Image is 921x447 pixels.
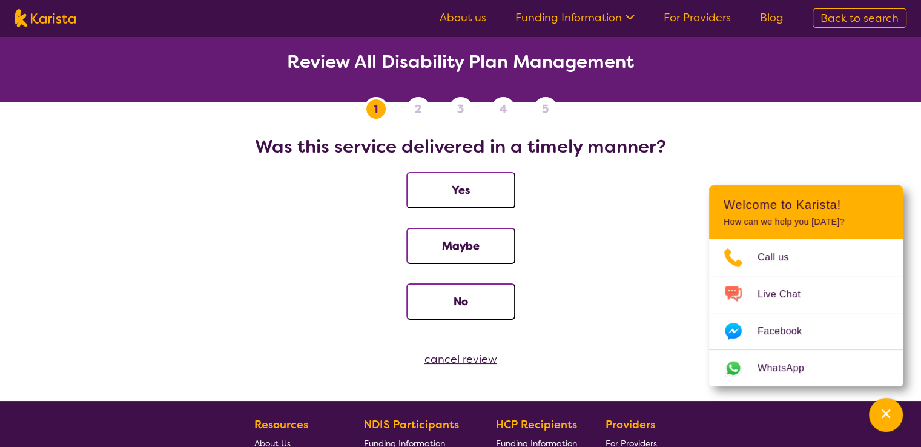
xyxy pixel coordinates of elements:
[457,100,464,118] span: 3
[406,228,515,264] button: Maybe
[542,100,549,118] span: 5
[758,359,819,377] span: WhatsApp
[606,417,655,432] b: Providers
[820,11,899,25] span: Back to search
[500,100,507,118] span: 4
[709,239,903,386] ul: Choose channel
[15,9,76,27] img: Karista logo
[15,51,906,73] h2: Review All Disability Plan Management
[758,285,815,303] span: Live Chat
[406,172,515,208] button: Yes
[664,10,731,25] a: For Providers
[724,217,888,227] p: How can we help you [DATE]?
[364,417,459,432] b: NDIS Participants
[415,100,421,118] span: 2
[760,10,784,25] a: Blog
[440,10,486,25] a: About us
[15,136,906,157] h2: Was this service delivered in a timely manner?
[758,248,804,267] span: Call us
[374,100,378,118] span: 1
[496,417,577,432] b: HCP Recipients
[724,197,888,212] h2: Welcome to Karista!
[709,185,903,386] div: Channel Menu
[813,8,906,28] a: Back to search
[406,283,515,320] button: No
[254,417,308,432] b: Resources
[869,398,903,432] button: Channel Menu
[515,10,635,25] a: Funding Information
[758,322,816,340] span: Facebook
[709,350,903,386] a: Web link opens in a new tab.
